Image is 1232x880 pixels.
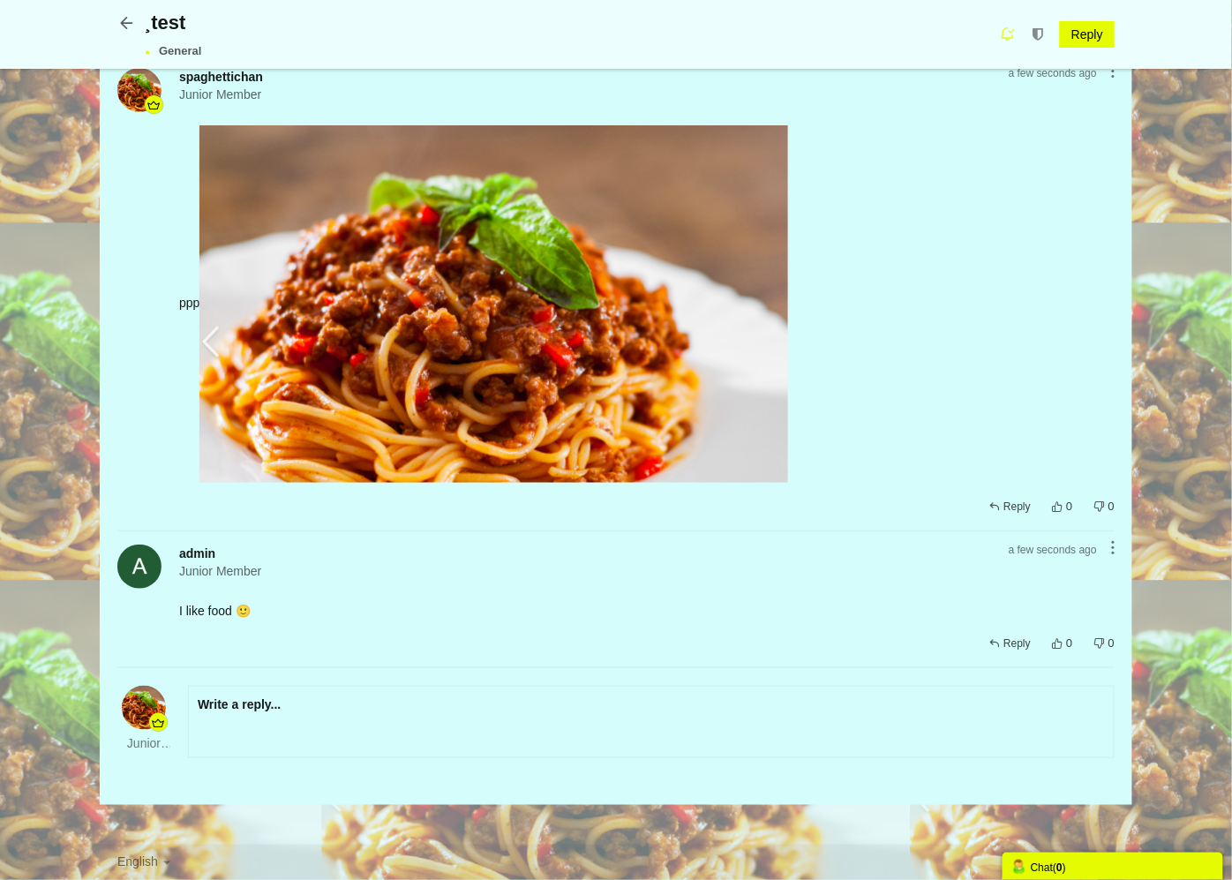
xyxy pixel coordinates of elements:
span: 0 [1108,636,1115,650]
iframe: fb:share_button Facebook Social Plugin [552,805,614,823]
span: English [117,855,158,869]
img: gAeIxuQAAAABJRU5ErkJggg== [117,545,162,589]
img: 211111111.png [122,686,166,730]
a: Write a reply... [198,696,281,713]
strong: 0 [1056,861,1063,874]
time: Sep 14, 2025 9:00 PM [1009,544,1097,556]
div: ppp [179,125,1115,483]
img: 211111111.png [117,68,162,112]
a: General [159,44,201,57]
span: Reply [1003,637,1031,650]
iframe: X Post Button [623,805,680,823]
em: Junior Member [179,562,938,580]
span: Reply [1003,500,1031,513]
a: spaghettichan [179,70,263,84]
a: admin [179,546,215,560]
span: ¸test [145,9,190,36]
time: Sep 14, 2025 9:00 PM [1009,67,1097,79]
span: 0 [1108,500,1115,513]
a: Reply [1060,21,1115,49]
a: Reply [988,633,1031,654]
div: Chat [1011,857,1214,876]
em: Junior Member [179,86,938,103]
span: 0 [1066,636,1072,650]
span: 0 [1066,500,1072,513]
div: I like food 🙂 [179,602,1115,620]
span: ( ) [1053,861,1066,874]
a: Reply [988,496,1031,517]
img: 211111111.png [199,125,788,483]
em: Junior Member [117,734,170,752]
